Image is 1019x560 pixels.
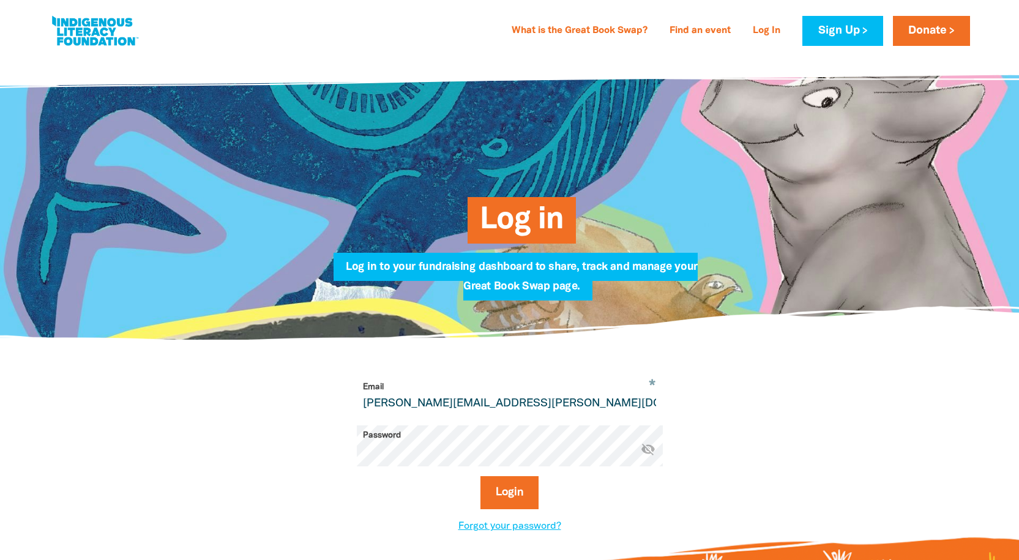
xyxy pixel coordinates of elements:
[641,442,655,458] button: visibility_off
[802,16,883,46] a: Sign Up
[480,476,539,509] button: Login
[480,206,564,244] span: Log in
[504,21,655,41] a: What is the Great Book Swap?
[641,442,655,457] i: Hide password
[346,262,697,301] span: Log in to your fundraising dashboard to share, track and manage your Great Book Swap page.
[662,21,738,41] a: Find an event
[745,21,788,41] a: Log In
[458,522,561,531] a: Forgot your password?
[893,16,970,46] a: Donate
